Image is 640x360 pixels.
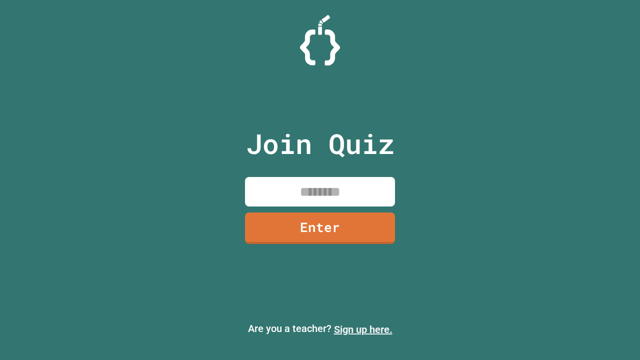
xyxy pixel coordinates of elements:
p: Are you a teacher? [8,321,632,337]
iframe: chat widget [557,276,630,319]
a: Sign up here. [334,323,392,335]
img: Logo.svg [300,15,340,65]
a: Enter [245,212,395,244]
iframe: chat widget [598,320,630,350]
p: Join Quiz [246,123,394,164]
